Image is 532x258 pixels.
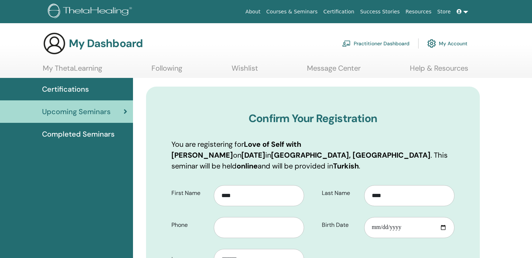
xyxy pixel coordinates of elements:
[151,64,182,78] a: Following
[342,36,410,51] a: Practitioner Dashboard
[43,32,66,55] img: generic-user-icon.jpg
[232,64,258,78] a: Wishlist
[316,218,364,232] label: Birth Date
[171,139,454,171] p: You are registering for on in . This seminar will be held and will be provided in .
[427,37,436,50] img: cog.svg
[42,84,89,95] span: Certifications
[42,129,115,140] span: Completed Seminars
[42,106,111,117] span: Upcoming Seminars
[410,64,468,78] a: Help & Resources
[241,150,265,160] b: [DATE]
[271,150,431,160] b: [GEOGRAPHIC_DATA], [GEOGRAPHIC_DATA]
[333,161,359,171] b: Turkish
[320,5,357,18] a: Certification
[166,218,214,232] label: Phone
[166,186,214,200] label: First Name
[427,36,467,51] a: My Account
[403,5,435,18] a: Resources
[48,4,134,20] img: logo.png
[357,5,403,18] a: Success Stories
[242,5,263,18] a: About
[263,5,321,18] a: Courses & Seminars
[307,64,361,78] a: Message Center
[237,161,258,171] b: online
[43,64,102,78] a: My ThetaLearning
[171,112,454,125] h3: Confirm Your Registration
[435,5,454,18] a: Store
[69,37,143,50] h3: My Dashboard
[342,40,351,47] img: chalkboard-teacher.svg
[316,186,364,200] label: Last Name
